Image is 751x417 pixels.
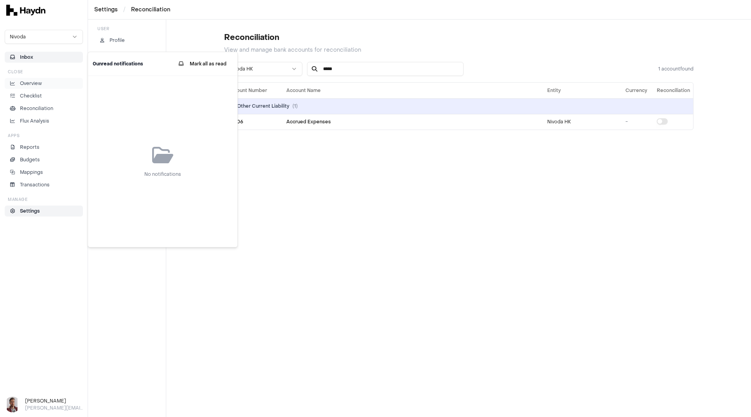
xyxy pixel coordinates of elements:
[94,6,118,14] a: Settings
[94,26,160,32] h3: User
[283,83,544,98] th: Account Name
[5,142,83,153] a: Reports
[5,116,83,126] a: Flux Analysis
[20,92,42,99] p: Checklist
[20,117,49,125] p: Flux Analysis
[8,69,23,75] h3: Close
[5,206,83,217] a: Settings
[293,103,298,109] span: ( 1 )
[547,119,571,125] span: Nivoda HK
[110,37,125,44] p: Profile
[286,119,331,125] span: Accrued Expenses
[20,156,40,163] p: Budgets
[8,197,27,202] h3: Manage
[5,103,83,114] a: Reconciliation
[131,6,170,14] li: Reconciliation
[658,65,694,72] span: 1 account found
[144,171,181,178] div: No notifications
[5,167,83,178] a: Mappings
[94,35,160,46] a: Profile
[625,119,628,125] span: -
[544,83,622,98] th: Entity
[6,5,45,16] img: svg+xml,%3c
[20,181,50,188] p: Transactions
[654,83,693,98] th: Reconciliation
[237,103,289,109] span: Other Current Liability
[224,46,694,54] p: View and manage bank accounts for reconciliation
[20,80,42,87] p: Overview
[20,208,40,215] p: Settings
[110,51,138,58] p: Integrations
[5,179,83,190] a: Transactions
[25,404,83,412] p: [PERSON_NAME][EMAIL_ADDRESS][DOMAIN_NAME]
[5,154,83,165] a: Budgets
[20,105,53,112] p: Reconciliation
[657,118,668,125] button: Include in reconciliation
[20,144,40,151] p: Reports
[5,52,83,63] button: Inbox
[94,49,160,60] a: Integrations
[94,6,170,14] nav: breadcrumb
[8,133,20,139] h3: Apps
[20,54,33,61] span: Inbox
[622,83,654,98] th: Currency
[224,32,694,43] h2: Reconciliation
[25,397,83,404] h3: [PERSON_NAME]
[5,397,20,412] img: JP Smit
[172,57,233,71] button: Mark all as read
[5,78,83,89] a: Overview
[20,169,43,176] p: Mappings
[122,5,127,13] span: /
[225,83,283,98] th: Account Number
[93,60,143,67] h2: 0 unread notification s
[5,90,83,101] a: Checklist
